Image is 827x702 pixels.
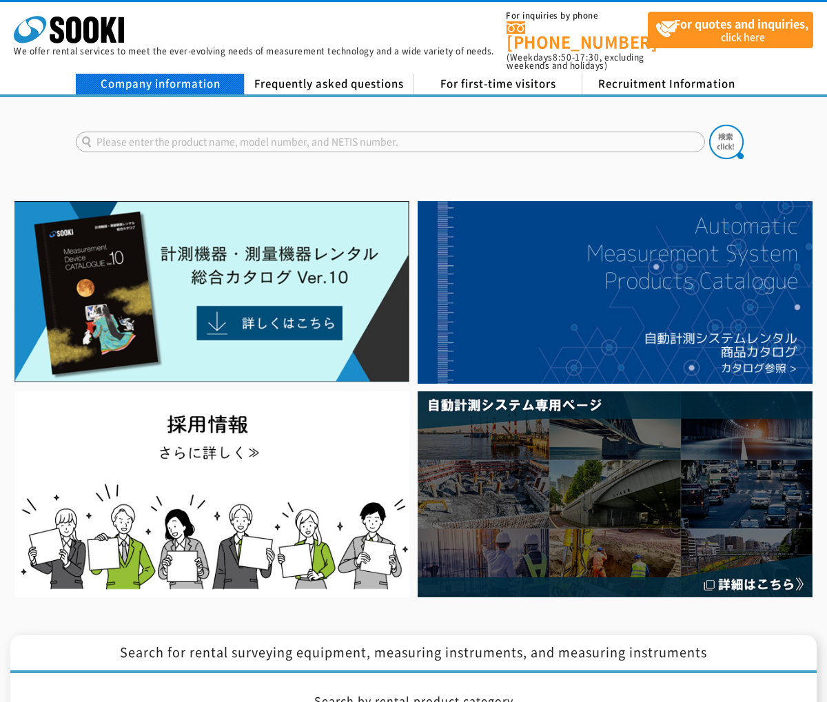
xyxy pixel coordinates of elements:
font: (Weekdays [507,51,553,63]
font: Company information [101,76,221,91]
a: For first-time visitors [413,74,582,94]
img: btn_search.png [709,125,744,159]
a: Frequently asked questions [245,74,413,94]
font: , excluding weekends and holidays) [507,51,644,72]
font: 8:50 [553,51,572,63]
a: For quotes and inquiries,click here [648,12,813,48]
a: Company information [76,74,245,94]
font: - [572,51,575,63]
img: SOOKI recruit [14,391,409,597]
font: Search for rental surveying equipment, measuring instruments, and measuring instruments [120,643,707,661]
font: Recruitment Information [598,76,735,91]
img: Catalog Ver10 [14,201,409,382]
img: Automatic measurement system dedicated page [418,391,813,597]
font: We offer rental services to meet the ever-evolving needs of measurement technology and a wide var... [14,45,494,57]
font: For inquiries by phone [506,10,598,21]
font: Frequently asked questions [254,76,404,91]
img: Automatic Measurement System Catalog [418,201,813,384]
input: Please enter the product name, model number, and NETIS number. [76,132,705,152]
font: For first-time visitors [440,76,556,91]
a: Recruitment Information [582,74,751,94]
font: 17:30 [575,51,600,63]
a: [PHONE_NUMBER] [507,21,648,50]
font: For quotes and inquiries, [674,15,808,32]
font: [PHONE_NUMBER] [507,30,657,53]
font: click here [721,30,765,43]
